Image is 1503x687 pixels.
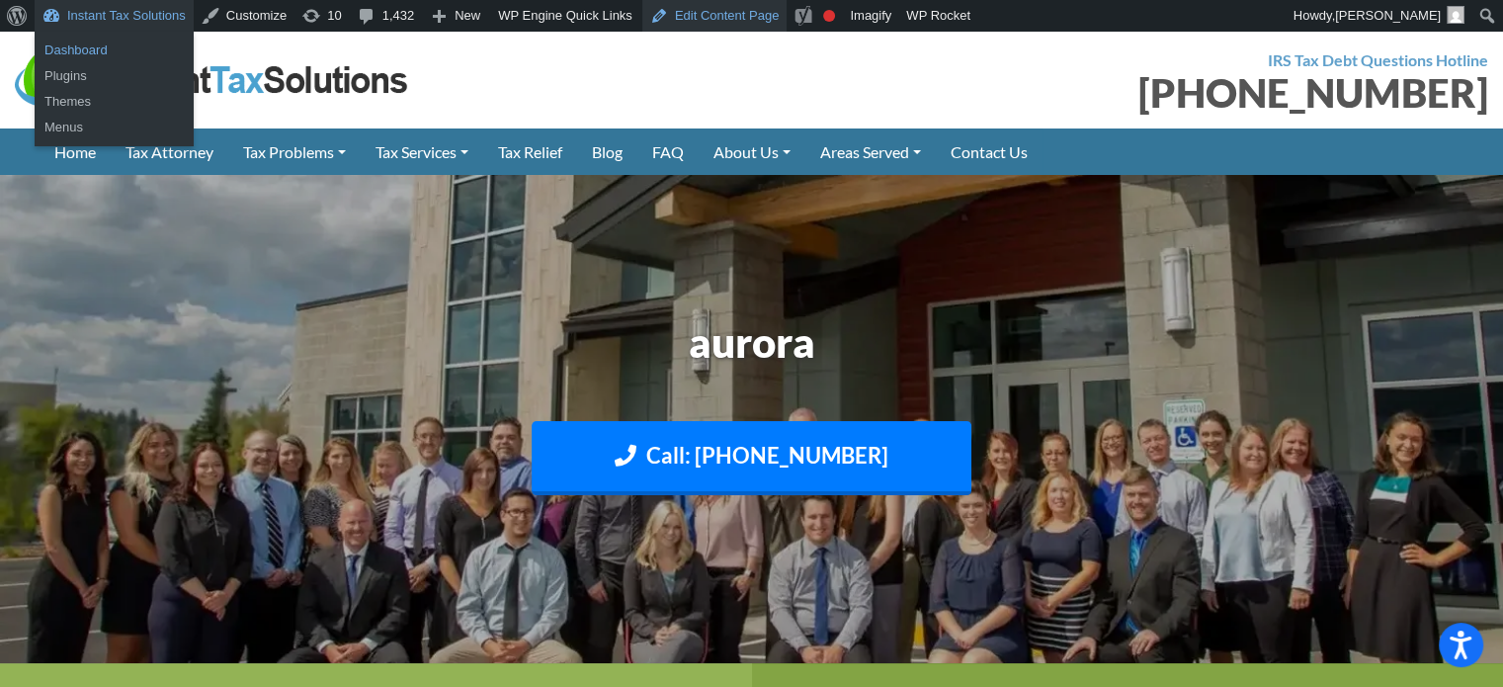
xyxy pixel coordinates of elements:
ul: Instant Tax Solutions [35,32,194,95]
a: Tax Relief [483,129,577,175]
ul: Instant Tax Solutions [35,83,194,146]
img: Instant Tax Solutions Logo [15,46,410,114]
div: [PHONE_NUMBER] [767,73,1489,113]
div: Focus keyphrase not set [823,10,835,22]
a: About Us [699,129,805,175]
a: Home [40,129,111,175]
a: Plugins [35,63,194,89]
a: Instant Tax Solutions Logo [15,68,410,87]
span: [PERSON_NAME] [1335,8,1441,23]
a: Dashboard [35,38,194,63]
a: Tax Attorney [111,129,228,175]
a: Themes [35,89,194,115]
a: Blog [577,129,637,175]
a: Call: [PHONE_NUMBER] [532,421,971,495]
a: Tax Services [361,129,483,175]
a: FAQ [637,129,699,175]
a: Menus [35,115,194,140]
a: Areas Served [805,129,936,175]
a: Contact Us [936,129,1043,175]
strong: IRS Tax Debt Questions Hotline [1268,50,1488,69]
a: Tax Problems [228,129,361,175]
h1: aurora [204,313,1300,372]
